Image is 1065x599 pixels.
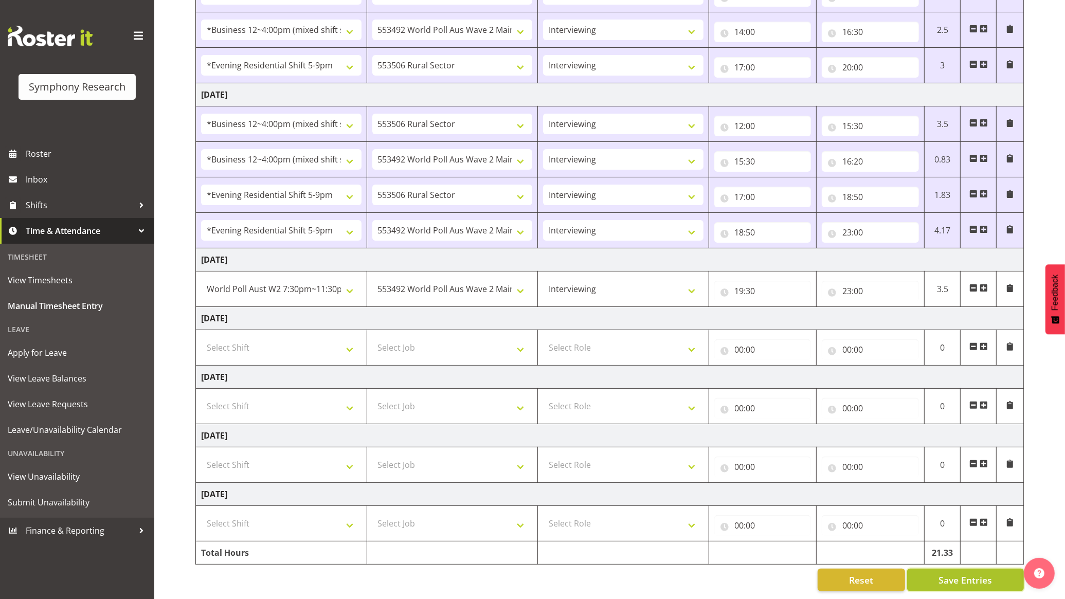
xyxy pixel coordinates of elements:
input: Click to select... [822,116,919,136]
td: 4.17 [925,213,961,248]
td: [DATE] [196,248,1024,271]
td: 0 [925,506,961,541]
span: View Timesheets [8,273,147,288]
td: [DATE] [196,366,1024,389]
td: 3.5 [925,271,961,307]
input: Click to select... [822,515,919,536]
input: Click to select... [822,281,919,301]
button: Save Entries [907,569,1024,591]
td: 1.83 [925,177,961,213]
input: Click to select... [822,457,919,477]
td: 0.83 [925,142,961,177]
img: Rosterit website logo [8,26,93,46]
div: Timesheet [3,246,152,267]
input: Click to select... [714,151,811,172]
input: Click to select... [822,398,919,419]
input: Click to select... [822,151,919,172]
td: [DATE] [196,307,1024,330]
td: 3.5 [925,106,961,142]
a: View Leave Balances [3,366,152,391]
td: 0 [925,447,961,483]
input: Click to select... [714,281,811,301]
td: [DATE] [196,83,1024,106]
input: Click to select... [714,457,811,477]
input: Click to select... [714,222,811,243]
span: Submit Unavailability [8,495,147,510]
span: Finance & Reporting [26,523,134,538]
input: Click to select... [714,339,811,360]
td: [DATE] [196,424,1024,447]
button: Reset [818,569,905,591]
a: View Unavailability [3,464,152,489]
td: [DATE] [196,483,1024,506]
span: View Leave Requests [8,396,147,412]
input: Click to select... [822,187,919,207]
span: Reset [849,573,873,587]
span: Inbox [26,172,149,187]
input: Click to select... [714,515,811,536]
input: Click to select... [822,339,919,360]
button: Feedback - Show survey [1045,264,1065,334]
span: Shifts [26,197,134,213]
a: Submit Unavailability [3,489,152,515]
td: 3 [925,48,961,83]
input: Click to select... [714,398,811,419]
input: Click to select... [714,187,811,207]
input: Click to select... [822,222,919,243]
span: View Unavailability [8,469,147,484]
a: View Timesheets [3,267,152,293]
img: help-xxl-2.png [1034,568,1044,578]
a: Leave/Unavailability Calendar [3,417,152,443]
span: Roster [26,146,149,161]
input: Click to select... [822,22,919,42]
td: 0 [925,389,961,424]
a: Manual Timesheet Entry [3,293,152,319]
input: Click to select... [714,57,811,78]
span: View Leave Balances [8,371,147,386]
td: 0 [925,330,961,366]
div: Unavailability [3,443,152,464]
span: Manual Timesheet Entry [8,298,147,314]
td: Total Hours [196,541,367,565]
input: Click to select... [822,57,919,78]
td: 2.5 [925,12,961,48]
input: Click to select... [714,22,811,42]
span: Leave/Unavailability Calendar [8,422,147,438]
div: Symphony Research [29,79,125,95]
span: Feedback [1051,275,1060,311]
span: Save Entries [938,573,992,587]
a: View Leave Requests [3,391,152,417]
div: Leave [3,319,152,340]
span: Apply for Leave [8,345,147,360]
span: Time & Attendance [26,223,134,239]
td: 21.33 [925,541,961,565]
input: Click to select... [714,116,811,136]
a: Apply for Leave [3,340,152,366]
